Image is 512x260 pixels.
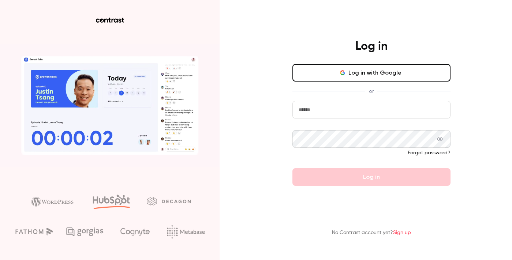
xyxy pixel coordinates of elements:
[393,230,411,235] a: Sign up
[292,64,451,82] button: Log in with Google
[147,197,191,205] img: decagon
[355,39,388,54] h4: Log in
[365,87,377,95] span: or
[408,150,451,155] a: Forgot password?
[332,229,411,237] p: No Contrast account yet?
